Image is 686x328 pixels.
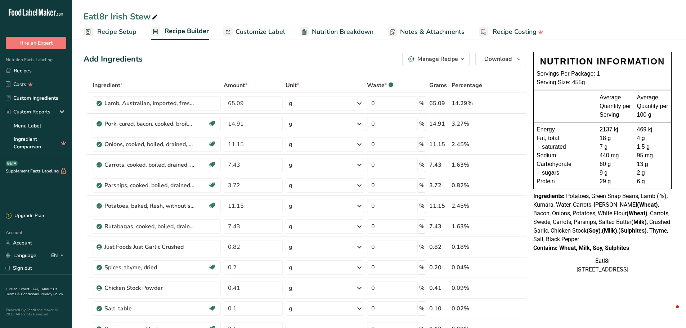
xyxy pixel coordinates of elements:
div: Just Foods Just Garlic Crushed [104,243,194,251]
div: Pork, cured, bacon, cooked, broiled, pan-fried or roasted, reduced sodium [104,120,194,128]
div: 65.09 [429,99,449,108]
span: Recipe Costing [493,27,537,37]
span: Amount [224,81,247,90]
div: g [289,263,292,272]
iframe: Intercom live chat [662,304,679,321]
div: g [289,99,292,108]
div: Upgrade Plan [6,212,44,220]
div: Average Quantity per 100 g [637,93,669,119]
a: Notes & Attachments [388,24,465,40]
div: g [289,243,292,251]
div: 60 g [600,160,631,169]
div: EN [51,251,66,260]
span: Fat, total [537,134,559,143]
span: saturated [542,143,566,151]
a: Nutrition Breakdown [300,24,373,40]
span: Sodium [537,151,556,160]
div: Eatl8r [STREET_ADDRESS] [533,257,672,274]
div: 11.15 [429,202,449,210]
div: 18 g [600,134,631,143]
div: Waste [367,81,393,90]
button: Hire an Expert [6,37,66,49]
b: (Sulphites) [618,227,647,234]
b: (Soy) [587,227,601,234]
a: Hire an Expert . [6,287,31,292]
div: g [289,120,292,128]
div: 440 mg [600,151,631,160]
div: 3.27% [452,120,492,128]
span: Grams [429,81,447,90]
div: Eatl8r Irish Stew [84,10,159,23]
div: 13 g [637,160,669,169]
b: (Milk) [602,227,617,234]
div: Contains: Wheat, Milk, Soy, Sulphites [533,244,672,252]
div: 14.91 [429,120,449,128]
span: Customize Label [236,27,285,37]
a: FAQ . [33,287,41,292]
div: Serving Size: 455g [537,78,668,87]
span: Percentage [452,81,482,90]
div: Parsnips, cooked, boiled, drained, without salt [104,181,194,190]
div: Powered By FoodLabelMaker © 2025 All Rights Reserved [6,308,66,316]
span: Energy [537,125,555,134]
span: Recipe Builder [165,26,209,36]
span: Potatoes, Green Snap Beans, Lamb ( %), Kumara, Water, Carrots, [PERSON_NAME] , Bacon, Onions, Pot... [533,193,670,243]
a: Terms & Conditions . [6,292,41,297]
div: 0.10 [429,304,449,313]
a: Recipe Setup [84,24,136,40]
a: About Us . [6,287,57,297]
a: Recipe Builder [151,23,209,40]
div: 11.15 [429,140,449,149]
div: 7.43 [429,161,449,169]
div: Carrots, cooked, boiled, drained, without salt [104,161,194,169]
div: 9 g [600,169,631,177]
div: Salt, table [104,304,194,313]
a: Language [6,249,36,262]
div: 6 g [637,177,669,186]
div: Potatoes, baked, flesh, without salt [104,202,194,210]
span: Notes & Attachments [400,27,465,37]
div: 0.82% [452,181,492,190]
div: 0.18% [452,243,492,251]
div: 2.45% [452,202,492,210]
div: Add Ingredients [84,53,143,65]
b: (Milk) [631,219,647,225]
div: 0.09% [452,284,492,292]
a: Privacy Policy [41,292,63,297]
div: Lamb, Australian, imported, fresh, leg, sirloin chops, boneless, separable lean and fat, trimmed ... [104,99,194,108]
div: 2.45% [452,140,492,149]
div: 0.04% [452,263,492,272]
span: Protein [537,177,555,186]
div: 0.82 [429,243,449,251]
div: Rutabagas, cooked, boiled, drained, without salt [104,222,194,231]
div: g [289,161,292,169]
div: 29 g [600,177,631,186]
div: 2 g [637,169,669,177]
div: 2137 kj [600,125,631,134]
div: - [537,143,542,151]
span: Recipe Setup [97,27,136,37]
div: Average Quantity per Serving [600,93,631,119]
div: 469 kj [637,125,669,134]
div: BETA [6,161,18,166]
div: 4 g [637,134,669,143]
span: sugars [542,169,559,177]
div: g [289,181,292,190]
div: g [289,140,292,149]
div: Spices, thyme, dried [104,263,194,272]
b: (Wheat) [637,201,658,208]
div: 0.41 [429,284,449,292]
span: Carbohydrate [537,160,571,169]
span: Ingredients: [533,193,565,199]
div: g [289,222,292,231]
div: 1.63% [452,161,492,169]
div: Servings Per Package: 1 [537,69,668,78]
div: Chicken Stock Powder [104,284,194,292]
div: 3.72 [429,181,449,190]
div: Custom Reports [6,108,50,116]
div: 7 g [600,143,631,151]
span: Nutrition Breakdown [312,27,373,37]
b: (Wheat) [627,210,647,217]
button: Download [475,52,526,66]
div: - [537,169,542,177]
